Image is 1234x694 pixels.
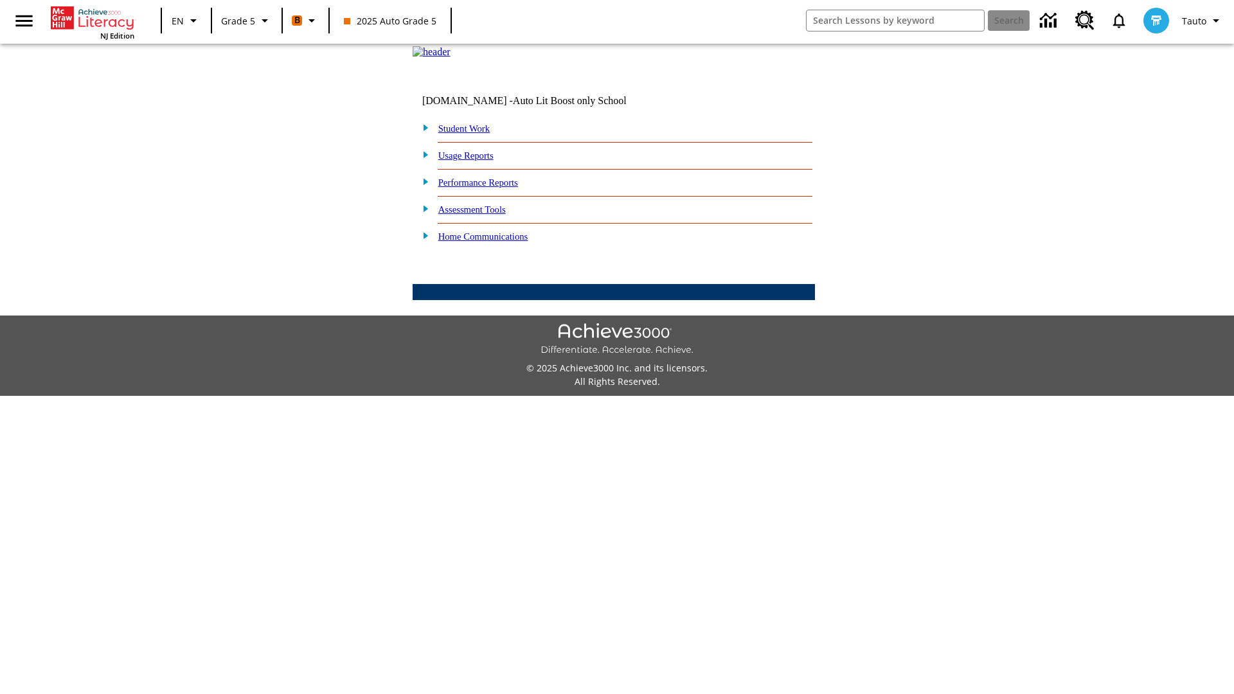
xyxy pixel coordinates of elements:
input: search field [807,10,984,31]
button: Profile/Settings [1177,9,1229,32]
a: Usage Reports [438,150,494,161]
span: EN [172,14,184,28]
button: Select a new avatar [1136,4,1177,37]
img: Achieve3000 Differentiate Accelerate Achieve [541,323,693,356]
span: Tauto [1182,14,1206,28]
button: Grade: Grade 5, Select a grade [216,9,278,32]
img: plus.gif [416,175,429,187]
button: Language: EN, Select a language [166,9,207,32]
span: B [294,12,300,28]
div: Home [51,4,134,40]
img: plus.gif [416,121,429,133]
button: Open side menu [5,2,43,40]
img: avatar image [1143,8,1169,33]
img: plus.gif [416,229,429,241]
a: Resource Center, Will open in new tab [1068,3,1102,38]
a: Student Work [438,123,490,134]
td: [DOMAIN_NAME] - [422,95,659,107]
a: Assessment Tools [438,204,506,215]
img: header [413,46,451,58]
nobr: Auto Lit Boost only School [513,95,627,106]
button: Boost Class color is orange. Change class color [287,9,325,32]
a: Performance Reports [438,177,518,188]
span: Grade 5 [221,14,255,28]
span: NJ Edition [100,31,134,40]
span: 2025 Auto Grade 5 [344,14,436,28]
a: Notifications [1102,4,1136,37]
a: Data Center [1032,3,1068,39]
img: plus.gif [416,202,429,214]
a: Home Communications [438,231,528,242]
img: plus.gif [416,148,429,160]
